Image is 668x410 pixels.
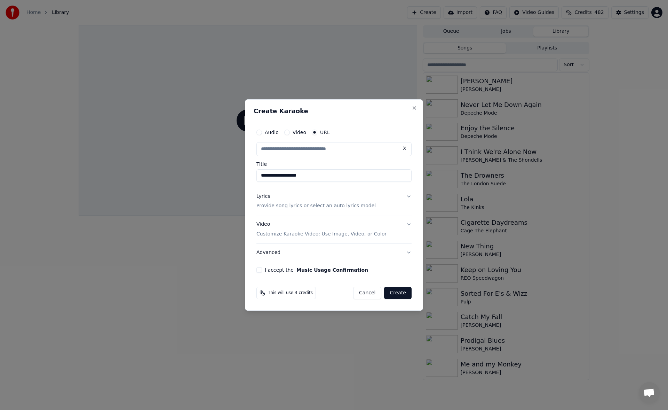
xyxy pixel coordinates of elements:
[320,130,330,135] label: URL
[256,216,412,243] button: VideoCustomize Karaoke Video: Use Image, Video, or Color
[256,193,270,200] div: Lyrics
[256,203,376,210] p: Provide song lyrics or select an auto lyrics model
[256,221,387,238] div: Video
[256,231,387,238] p: Customize Karaoke Video: Use Image, Video, or Color
[293,130,306,135] label: Video
[254,108,414,114] h2: Create Karaoke
[265,130,279,135] label: Audio
[265,268,368,272] label: I accept the
[384,287,412,299] button: Create
[353,287,381,299] button: Cancel
[256,243,412,262] button: Advanced
[296,268,368,272] button: I accept the
[256,187,412,215] button: LyricsProvide song lyrics or select an auto lyrics model
[256,162,412,167] label: Title
[268,290,313,296] span: This will use 4 credits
